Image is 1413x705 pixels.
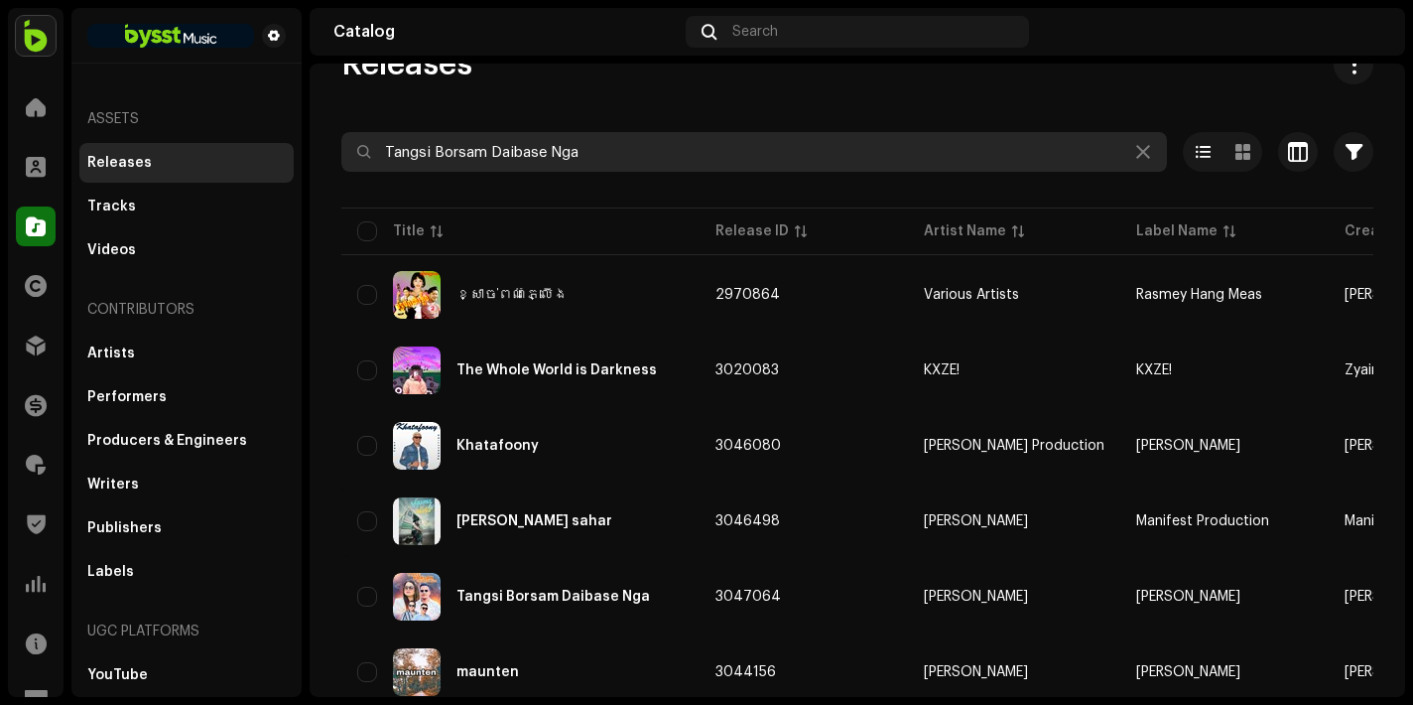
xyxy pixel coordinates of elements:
div: Producers & Engineers [87,433,247,449]
span: KXZE! [1136,363,1172,377]
div: Release ID [715,221,789,241]
img: 3d28f83e-8794-48f1-9248-f32ca20102d0 [393,573,441,621]
img: 1101a203-098c-4476-bbd3-7ad6d5604465 [16,16,56,56]
div: Sapana ko sahar [456,514,612,528]
div: Various Artists [924,288,1019,302]
img: 8628d5ec-9066-4cb2-9ce1-67ccc3cf2076 [393,648,441,696]
div: [PERSON_NAME] [924,514,1028,528]
div: Performers [87,389,167,405]
div: [PERSON_NAME] Production [924,439,1104,453]
div: YouTube [87,667,148,683]
re-m-nav-item: Videos [79,230,294,270]
div: Writers [87,477,139,493]
span: Bishnu Kunwar [924,665,1104,679]
span: Releases [341,45,472,84]
div: ខ្សាច់ពណ៌ភ្លើង [456,288,568,302]
re-m-nav-item: Performers [79,377,294,417]
span: KXZE! [924,363,1104,377]
re-a-nav-header: Contributors [79,286,294,334]
re-m-nav-item: Producers & Engineers [79,421,294,461]
img: 957c04f4-ba43-4d1e-8c1e-ef1970b466d2 [1349,16,1381,48]
div: Labels [87,564,134,580]
div: KXZE! [924,363,960,377]
div: Artist Name [924,221,1006,241]
div: Khatafoony [456,439,539,453]
img: 1887a9bb-120b-486a-97c1-5fa4fc907ab2 [393,271,441,319]
div: Publishers [87,520,162,536]
div: [PERSON_NAME] [924,590,1028,604]
span: Tony Production [924,439,1104,453]
span: Manifest Production [1136,514,1269,528]
div: Tangsi Borsam Daibase Nga [456,590,650,604]
span: Various Artists [924,288,1104,302]
re-a-nav-header: Assets [79,95,294,143]
re-m-nav-item: Publishers [79,508,294,548]
div: Title [393,221,425,241]
img: efeb9f9c-7c85-4c5b-a194-0e1eb6e1afcf [393,422,441,470]
span: 3044156 [715,665,776,679]
div: The Whole World is Darkness [456,363,657,377]
span: 3046498 [715,514,780,528]
img: a85056fe-428c-4497-a06b-5f25e94d2c53 [393,347,441,394]
span: 2970864 [715,288,780,302]
span: 3047064 [715,590,781,604]
re-m-nav-item: YouTube [79,655,294,695]
span: Janak Thokar [924,590,1104,604]
re-m-nav-item: Writers [79,465,294,504]
span: Bishnu Kunwar [1136,665,1240,679]
span: Janak Thokar [1136,590,1240,604]
img: 46b12eb3-9e32-42aa-8e68-3fef02059fc9 [87,24,254,48]
div: Artists [87,346,135,361]
span: Antony Estmalek [1136,439,1240,453]
div: Catalog [333,24,678,40]
span: 3020083 [715,363,779,377]
div: Label Name [1136,221,1218,241]
re-m-nav-item: Labels [79,552,294,592]
span: 3046080 [715,439,781,453]
span: Search [732,24,778,40]
re-m-nav-item: Tracks [79,187,294,226]
img: d4ef4e98-0c4d-4664-88be-c7b4efc3ba58 [393,497,441,545]
div: Videos [87,242,136,258]
span: Rasmey Hang Meas [1136,288,1262,302]
div: [PERSON_NAME] [924,665,1028,679]
re-a-nav-header: UGC Platforms [79,608,294,655]
re-m-nav-item: Releases [79,143,294,183]
div: Tracks [87,199,136,214]
div: Releases [87,155,152,171]
input: Search [341,132,1167,172]
re-m-nav-item: Artists [79,334,294,373]
div: maunten [456,665,519,679]
span: Eliza Pradhan [924,514,1104,528]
